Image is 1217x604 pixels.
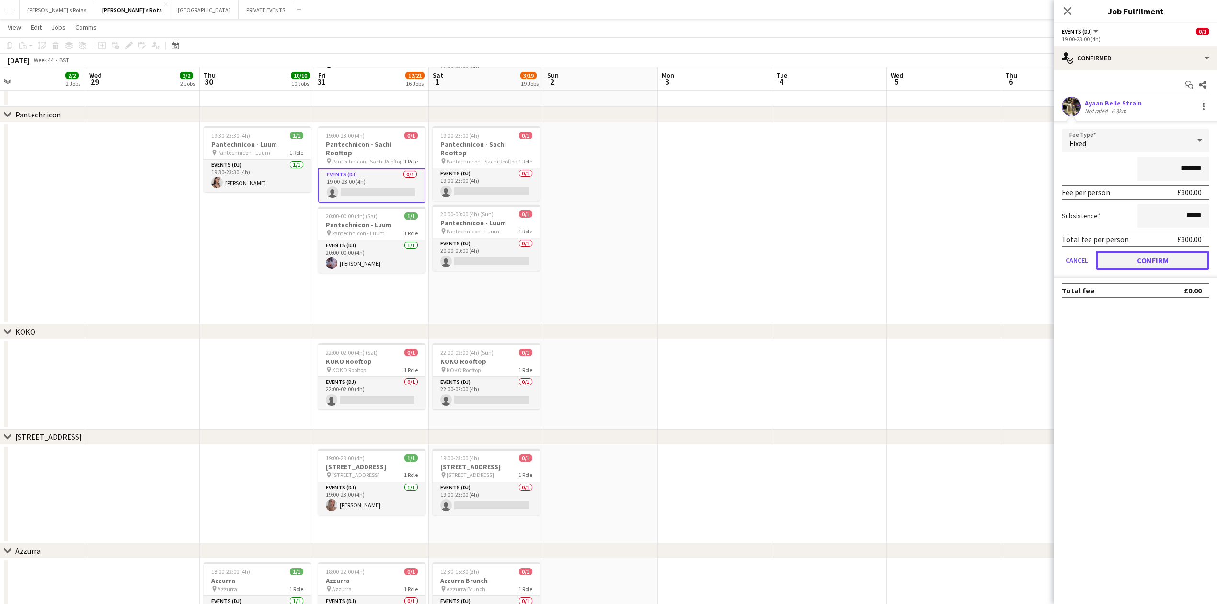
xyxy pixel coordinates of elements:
button: PRIVATE EVENTS [239,0,293,19]
button: [GEOGRAPHIC_DATA] [170,0,239,19]
span: Comms [75,23,97,32]
h3: [STREET_ADDRESS] [318,463,425,471]
span: 0/1 [404,568,418,575]
span: Mon [662,71,674,80]
span: 1 Role [289,149,303,156]
h3: Pantechnicon - Sachi Rooftop [433,140,540,157]
span: [STREET_ADDRESS] [332,471,379,478]
div: [DATE] [8,56,30,65]
app-job-card: 22:00-02:00 (4h) (Sat)0/1KOKO Rooftop KOKO Rooftop1 RoleEvents (DJ)0/122:00-02:00 (4h) [318,343,425,409]
span: 0/1 [404,132,418,139]
div: 2 Jobs [180,80,195,87]
span: Azzurra [218,585,237,592]
span: Tue [776,71,787,80]
h3: KOKO Rooftop [318,357,425,366]
span: 1 Role [404,158,418,165]
div: £300.00 [1177,234,1202,244]
span: Thu [204,71,216,80]
app-card-role: Events (DJ)0/120:00-00:00 (4h) [433,238,540,271]
app-job-card: 19:00-23:00 (4h)0/1Pantechnicon - Sachi Rooftop Pantechnicon - Sachi Rooftop1 RoleEvents (DJ)0/11... [433,126,540,201]
span: 0/1 [519,349,532,356]
div: 6.3km [1110,107,1128,115]
span: Events (DJ) [1062,28,1092,35]
div: 19:30-23:30 (4h)1/1Pantechnicon - Luum Pantechnicon - Luum1 RoleEvents (DJ)1/119:30-23:30 (4h)[PE... [204,126,311,192]
span: 19:00-23:00 (4h) [326,454,365,462]
span: Pantechnicon - Sachi Rooftop [332,158,402,165]
span: Sat [433,71,443,80]
app-card-role: Events (DJ)0/122:00-02:00 (4h) [318,377,425,409]
span: 2/2 [180,72,193,79]
div: 16 Jobs [406,80,424,87]
button: Events (DJ) [1062,28,1100,35]
a: Jobs [47,21,69,34]
h3: Pantechnicon - Sachi Rooftop [318,140,425,157]
span: 1/1 [290,568,303,575]
span: 22:00-02:00 (4h) (Sun) [440,349,494,356]
div: Pantechnicon [15,110,61,119]
span: 0/1 [519,132,532,139]
span: 2 [546,76,559,87]
app-card-role: Events (DJ)0/119:00-23:00 (4h) [433,168,540,201]
span: 22:00-02:00 (4h) (Sat) [326,349,378,356]
span: Pantechnicon - Sachi Rooftop [447,158,517,165]
h3: Azzurra [318,576,425,585]
div: 2 Jobs [66,80,80,87]
div: £300.00 [1177,187,1202,197]
span: 20:00-00:00 (4h) (Sun) [440,210,494,218]
div: Total fee [1062,286,1094,295]
h3: Pantechnicon - Luum [204,140,311,149]
button: Confirm [1096,251,1209,270]
h3: Azzurra Brunch [433,576,540,585]
app-job-card: 19:00-23:00 (4h)0/1Pantechnicon - Sachi Rooftop Pantechnicon - Sachi Rooftop1 RoleEvents (DJ)0/11... [318,126,425,203]
div: 20:00-00:00 (4h) (Sun)0/1Pantechnicon - Luum Pantechnicon - Luum1 RoleEvents (DJ)0/120:00-00:00 (4h) [433,205,540,271]
div: 22:00-02:00 (4h) (Sun)0/1KOKO Rooftop KOKO Rooftop1 RoleEvents (DJ)0/122:00-02:00 (4h) [433,343,540,409]
span: 0/1 [519,210,532,218]
a: View [4,21,25,34]
span: 1 Role [518,228,532,235]
span: 1 Role [518,366,532,373]
a: Edit [27,21,46,34]
span: 0/1 [404,349,418,356]
span: 1 Role [518,158,532,165]
h3: KOKO Rooftop [433,357,540,366]
span: 1/1 [404,454,418,462]
span: 1 Role [404,230,418,237]
span: KOKO Rooftop [332,366,366,373]
span: 5 [889,76,903,87]
div: Ayaan Belle Strain [1085,99,1142,107]
span: 18:00-22:00 (4h) [211,568,250,575]
app-card-role: Events (DJ)1/119:30-23:30 (4h)[PERSON_NAME] [204,160,311,192]
span: 1 Role [404,366,418,373]
span: KOKO Rooftop [447,366,481,373]
div: Total fee per person [1062,234,1129,244]
a: Comms [71,21,101,34]
div: Confirmed [1054,46,1217,70]
span: 1 Role [404,585,418,592]
span: View [8,23,21,32]
span: 1 [431,76,443,87]
div: 20:00-00:00 (4h) (Sat)1/1Pantechnicon - Luum Pantechnicon - Luum1 RoleEvents (DJ)1/120:00-00:00 (... [318,207,425,273]
span: 10/10 [291,72,310,79]
h3: [STREET_ADDRESS] [433,463,540,471]
span: Fri [318,71,326,80]
app-job-card: 19:00-23:00 (4h)1/1[STREET_ADDRESS] [STREET_ADDRESS]1 RoleEvents (DJ)1/119:00-23:00 (4h)[PERSON_N... [318,449,425,515]
span: Wed [891,71,903,80]
app-card-role: Events (DJ)0/119:00-23:00 (4h) [318,168,425,203]
span: 31 [317,76,326,87]
div: £0.00 [1184,286,1202,295]
button: [PERSON_NAME]'s Rota [94,0,170,19]
span: 19:00-23:00 (4h) [326,132,365,139]
span: 0/1 [1196,28,1209,35]
span: Pantechnicon - Luum [332,230,385,237]
span: 4 [775,76,787,87]
h3: Pantechnicon - Luum [433,219,540,227]
span: Azzurra Brunch [447,585,485,592]
app-card-role: Events (DJ)1/120:00-00:00 (4h)[PERSON_NAME] [318,240,425,273]
span: 6 [1004,76,1017,87]
div: [STREET_ADDRESS] [15,432,82,441]
span: [STREET_ADDRESS] [447,471,494,478]
span: Week 44 [32,57,56,64]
